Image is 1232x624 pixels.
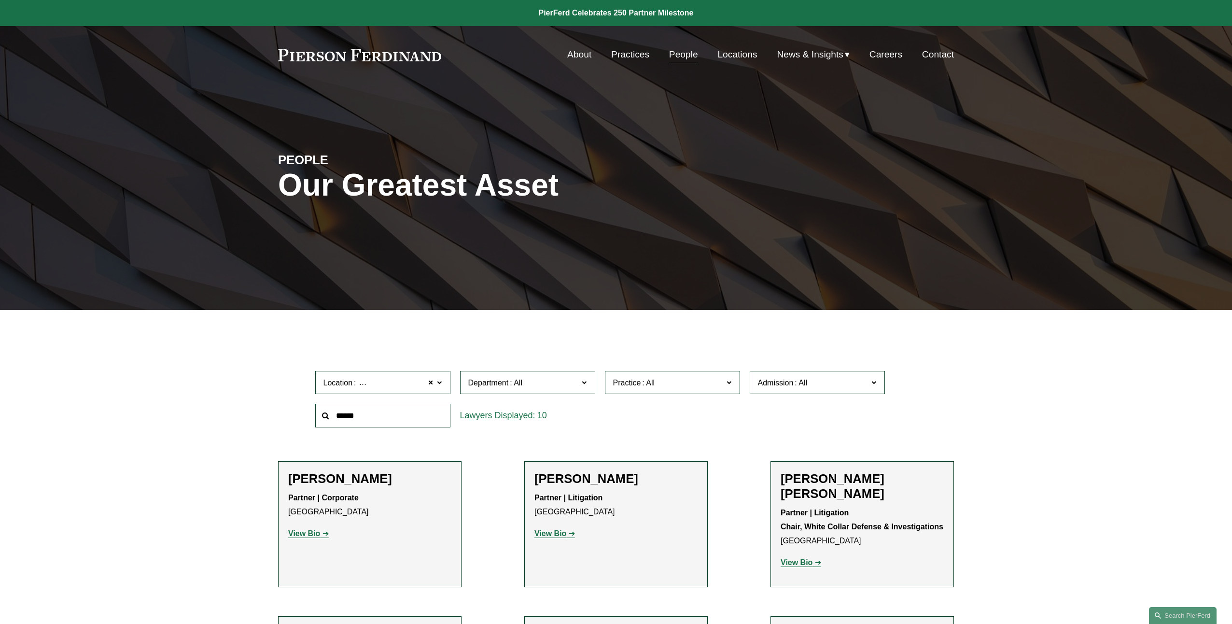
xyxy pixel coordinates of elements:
h1: Our Greatest Asset [278,168,728,203]
a: Locations [717,45,757,64]
p: [GEOGRAPHIC_DATA] [534,491,698,519]
a: Search this site [1149,607,1217,624]
h4: PEOPLE [278,152,447,168]
a: folder dropdown [777,45,850,64]
strong: View Bio [781,558,812,567]
span: Admission [758,379,794,387]
strong: Partner | Litigation Chair, White Collar Defense & Investigations [781,509,943,531]
span: [GEOGRAPHIC_DATA] [358,377,438,389]
a: View Bio [534,529,575,538]
strong: Partner | Corporate [288,494,359,502]
h2: [PERSON_NAME] [534,471,698,486]
a: Contact [922,45,954,64]
strong: View Bio [288,529,320,538]
span: Location [323,379,353,387]
strong: Partner | Litigation [534,494,602,502]
a: People [669,45,698,64]
a: Careers [869,45,902,64]
strong: View Bio [534,529,566,538]
span: News & Insights [777,46,843,63]
h2: [PERSON_NAME] [PERSON_NAME] [781,471,944,501]
a: About [567,45,591,64]
a: View Bio [288,529,329,538]
p: [GEOGRAPHIC_DATA] [288,491,451,519]
a: Practices [611,45,649,64]
span: Department [468,379,509,387]
p: [GEOGRAPHIC_DATA] [781,506,944,548]
a: View Bio [781,558,821,567]
h2: [PERSON_NAME] [288,471,451,486]
span: Practice [613,379,641,387]
span: 10 [537,411,547,420]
